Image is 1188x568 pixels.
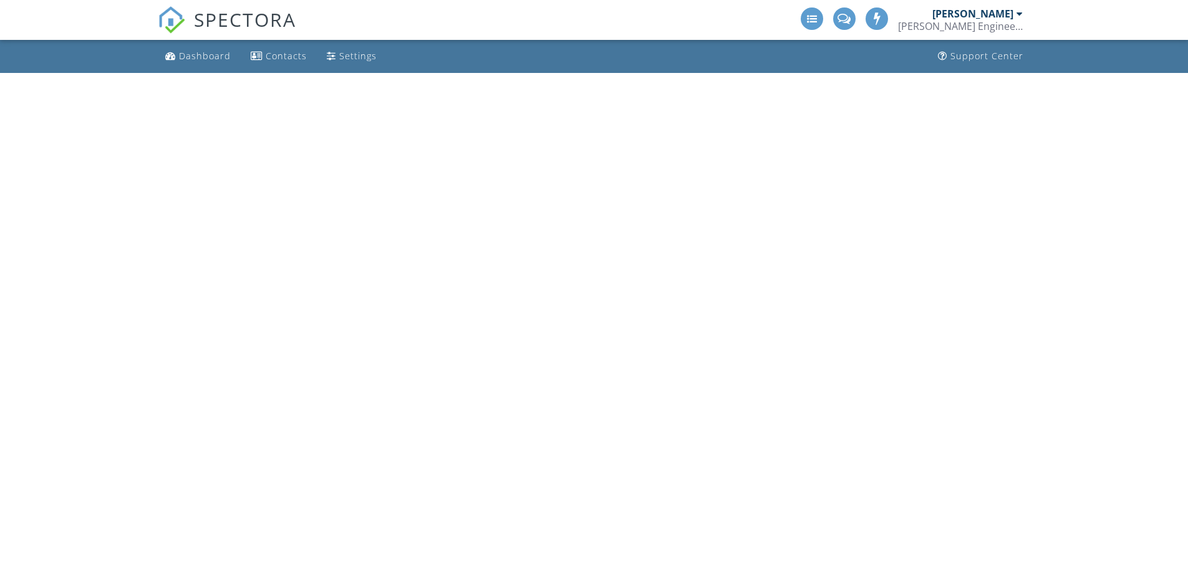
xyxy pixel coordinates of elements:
[950,50,1023,62] div: Support Center
[160,45,236,68] a: Dashboard
[246,45,312,68] a: Contacts
[933,45,1028,68] a: Support Center
[322,45,382,68] a: Settings
[179,50,231,62] div: Dashboard
[339,50,377,62] div: Settings
[158,6,185,34] img: The Best Home Inspection Software - Spectora
[898,20,1023,32] div: Hedderman Engineering. INC.
[158,17,296,43] a: SPECTORA
[266,50,307,62] div: Contacts
[932,7,1013,20] div: [PERSON_NAME]
[194,6,296,32] span: SPECTORA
